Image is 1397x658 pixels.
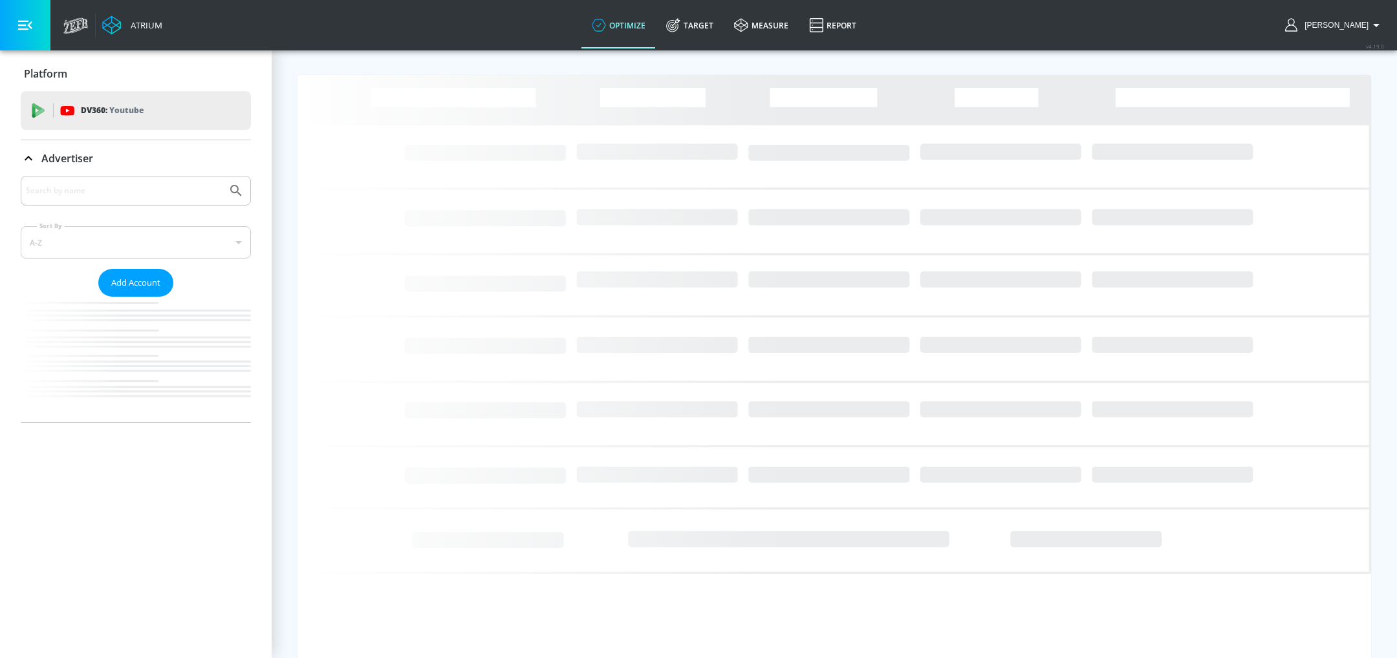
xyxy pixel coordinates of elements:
nav: list of Advertiser [21,297,251,422]
p: Youtube [109,103,144,117]
label: Sort By [37,222,65,230]
div: Atrium [125,19,162,31]
a: Target [656,2,724,48]
div: A-Z [21,226,251,259]
input: Search by name [26,182,222,199]
button: [PERSON_NAME] [1285,17,1384,33]
span: login as: ashley.jan@zefr.com [1299,21,1369,30]
div: Advertiser [21,176,251,422]
a: optimize [581,2,656,48]
a: Report [799,2,867,48]
div: Platform [21,56,251,92]
a: Atrium [102,16,162,35]
div: Advertiser [21,140,251,176]
a: measure [724,2,799,48]
div: DV360: Youtube [21,91,251,130]
p: Advertiser [41,151,93,165]
p: Platform [24,67,67,81]
p: DV360: [81,103,144,118]
button: Add Account [98,269,173,297]
span: Add Account [111,275,160,290]
span: v 4.19.0 [1366,43,1384,50]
